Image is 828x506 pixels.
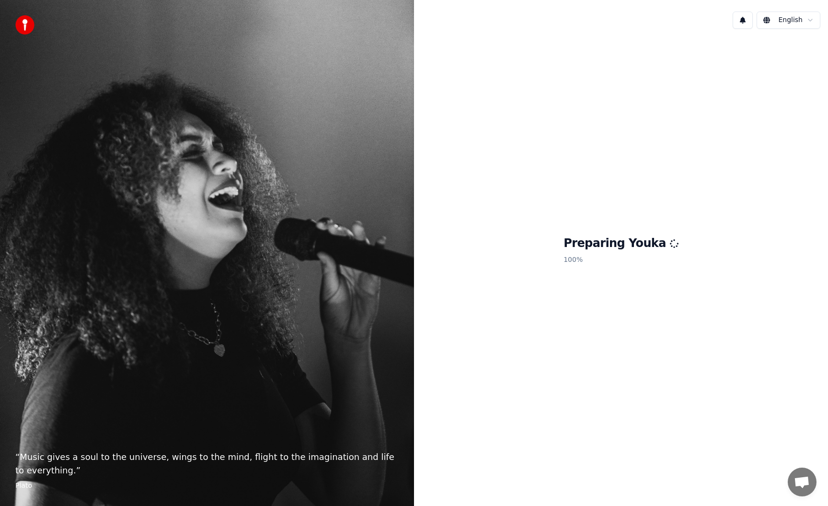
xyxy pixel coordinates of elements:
img: youka [15,15,34,35]
a: Open chat [788,468,816,496]
p: “ Music gives a soul to the universe, wings to the mind, flight to the imagination and life to ev... [15,450,399,477]
p: 100 % [563,251,678,269]
h1: Preparing Youka [563,236,678,251]
footer: Plato [15,481,399,491]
